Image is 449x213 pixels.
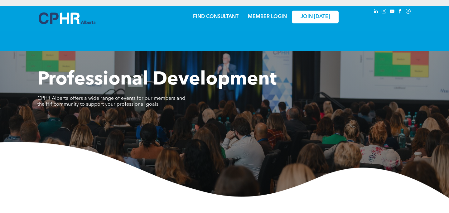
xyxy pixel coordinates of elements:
[372,8,379,16] a: linkedin
[301,14,330,20] span: JOIN [DATE]
[389,8,395,16] a: youtube
[405,8,412,16] a: Social network
[292,11,339,23] a: JOIN [DATE]
[39,12,95,24] img: A blue and white logo for cp alberta
[37,96,185,107] span: CPHR Alberta offers a wide range of events for our members and the HR community to support your p...
[193,14,239,19] a: FIND CONSULTANT
[37,70,277,89] span: Professional Development
[397,8,403,16] a: facebook
[380,8,387,16] a: instagram
[248,14,287,19] a: MEMBER LOGIN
